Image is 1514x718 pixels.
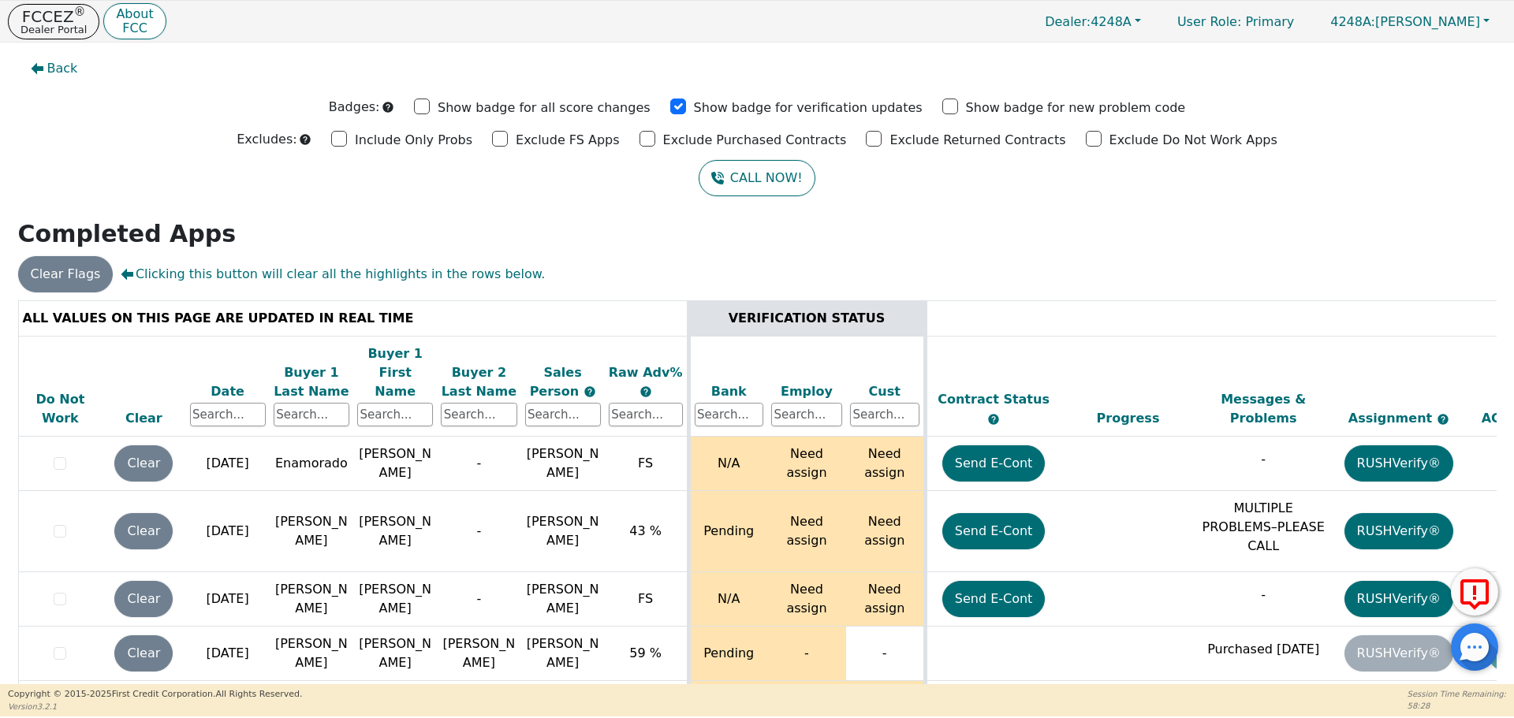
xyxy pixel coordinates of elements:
button: RUSHVerify® [1344,513,1453,549]
p: FCCEZ [21,9,87,24]
input: Search... [190,403,266,426]
p: MULTIPLE PROBLEMS–PLEASE CALL [1199,499,1327,556]
span: Clicking this button will clear all the highlights in the rows below. [121,265,545,284]
button: Clear [114,513,173,549]
button: Back [18,50,91,87]
td: Pending [688,491,767,572]
td: Enamorado [270,437,353,491]
span: 43 % [629,523,662,538]
p: Version 3.2.1 [8,701,302,712]
td: [PERSON_NAME] [270,491,353,572]
a: User Role: Primary [1162,6,1310,37]
td: [PERSON_NAME] [353,572,437,627]
div: Bank [695,382,764,401]
div: Buyer 1 Last Name [274,363,349,401]
span: [PERSON_NAME] [527,636,599,670]
p: Badges: [329,98,380,117]
div: Clear [106,409,181,428]
p: - [1199,450,1327,469]
td: Need assign [846,437,925,491]
button: AboutFCC [103,3,166,40]
p: FCC [116,22,153,35]
td: - [437,572,520,627]
span: Raw Adv% [609,365,683,380]
input: Search... [771,403,842,426]
span: 4248A [1045,14,1132,29]
div: Buyer 1 First Name [357,344,433,401]
a: CALL NOW! [699,160,815,196]
div: Cust [850,382,919,401]
span: Back [47,59,78,78]
button: RUSHVerify® [1344,581,1453,617]
p: Dealer Portal [21,24,87,35]
td: Need assign [767,491,846,572]
strong: Completed Apps [18,220,237,247]
span: Dealer: [1045,14,1091,29]
button: Report Error to FCC [1451,568,1498,616]
button: RUSHVerify® [1344,445,1453,482]
span: [PERSON_NAME] [527,446,599,480]
td: [DATE] [186,437,270,491]
span: All Rights Reserved. [215,689,302,699]
button: Send E-Cont [942,513,1046,549]
td: - [767,627,846,681]
button: FCCEZ®Dealer Portal [8,4,99,39]
button: Clear [114,445,173,482]
div: Do Not Work [23,390,99,428]
p: Show badge for all score changes [438,99,651,117]
button: Dealer:4248A [1028,9,1158,34]
div: Employ [771,382,842,401]
p: Exclude Do Not Work Apps [1109,131,1277,150]
p: Primary [1162,6,1310,37]
td: N/A [688,572,767,627]
span: User Role : [1177,14,1241,29]
button: 4248A:[PERSON_NAME] [1314,9,1506,34]
input: Search... [357,403,433,426]
td: - [846,627,925,681]
td: [DATE] [186,491,270,572]
input: Search... [525,403,601,426]
sup: ® [74,5,86,19]
td: - [437,491,520,572]
span: FS [638,591,653,606]
input: Search... [695,403,764,426]
p: Exclude FS Apps [516,131,620,150]
button: Clear [114,635,173,671]
p: Exclude Purchased Contracts [663,131,847,150]
p: Session Time Remaining: [1408,688,1506,700]
td: Need assign [846,491,925,572]
div: Buyer 2 Last Name [441,363,516,401]
td: [PERSON_NAME] [353,627,437,681]
span: [PERSON_NAME] [527,514,599,548]
button: Send E-Cont [942,445,1046,482]
span: [PERSON_NAME] [527,582,599,616]
p: Include Only Probs [355,131,472,150]
td: Need assign [846,572,925,627]
span: 59 % [629,645,662,660]
button: Send E-Cont [942,581,1046,617]
td: [DATE] [186,627,270,681]
td: [PERSON_NAME] [270,572,353,627]
div: Date [190,382,266,401]
div: Progress [1065,409,1192,428]
p: Exclude Returned Contracts [889,131,1065,150]
p: Copyright © 2015- 2025 First Credit Corporation. [8,688,302,701]
button: Clear Flags [18,256,114,292]
input: Search... [274,403,349,426]
div: ALL VALUES ON THIS PAGE ARE UPDATED IN REAL TIME [23,309,683,328]
div: Messages & Problems [1199,390,1327,428]
td: [PERSON_NAME] [270,627,353,681]
p: 58:28 [1408,700,1506,712]
div: VERIFICATION STATUS [695,309,919,328]
td: [PERSON_NAME] [437,627,520,681]
p: Show badge for new problem code [966,99,1186,117]
input: Search... [609,403,683,426]
p: Excludes: [237,130,296,149]
td: [PERSON_NAME] [353,491,437,572]
td: Pending [688,627,767,681]
span: FS [638,456,653,471]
